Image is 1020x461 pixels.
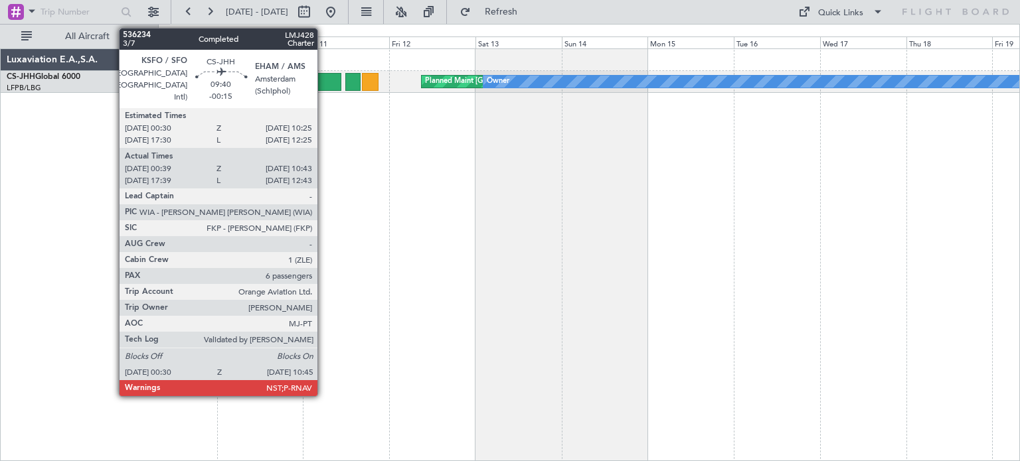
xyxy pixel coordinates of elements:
[647,36,734,48] div: Mon 15
[906,36,993,48] div: Thu 18
[425,72,634,92] div: Planned Maint [GEOGRAPHIC_DATA] ([GEOGRAPHIC_DATA])
[217,36,303,48] div: Wed 10
[389,36,475,48] div: Fri 12
[562,36,648,48] div: Sun 14
[7,73,80,81] a: CS-JHHGlobal 6000
[303,36,389,48] div: Thu 11
[818,7,863,20] div: Quick Links
[792,1,890,23] button: Quick Links
[473,7,529,17] span: Refresh
[161,27,183,38] div: [DATE]
[454,1,533,23] button: Refresh
[41,2,117,22] input: Trip Number
[820,36,906,48] div: Wed 17
[734,36,820,48] div: Tue 16
[15,26,144,47] button: All Aircraft
[7,83,41,93] a: LFPB/LBG
[7,73,35,81] span: CS-JHH
[226,6,288,18] span: [DATE] - [DATE]
[131,36,217,48] div: Tue 9
[475,36,562,48] div: Sat 13
[35,32,140,41] span: All Aircraft
[487,72,509,92] div: Owner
